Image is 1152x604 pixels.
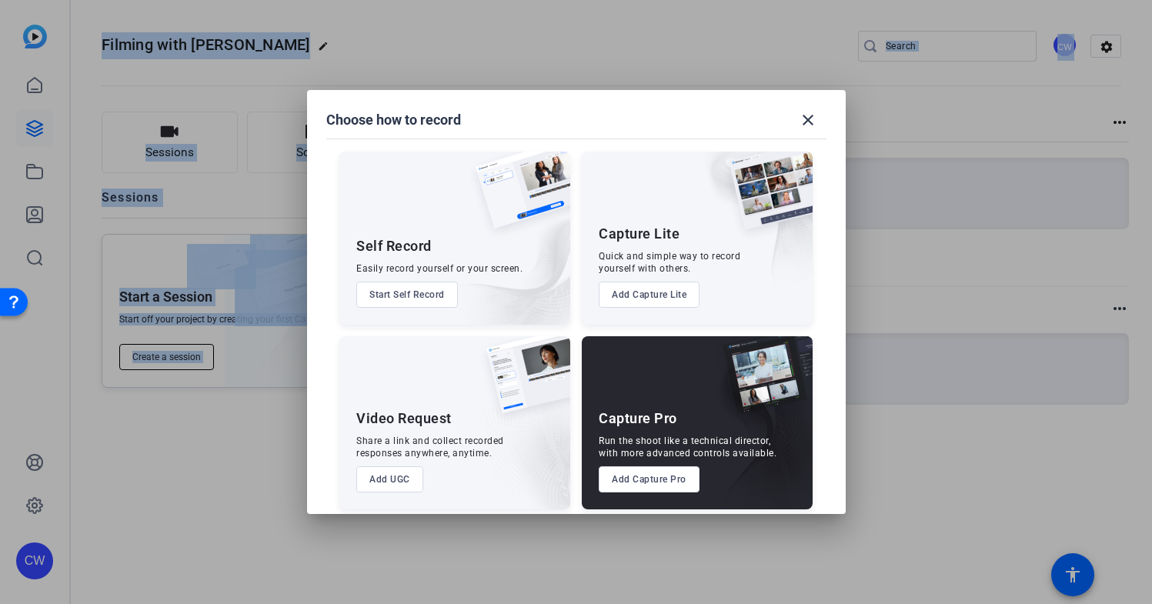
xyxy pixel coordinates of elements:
div: Capture Lite [599,225,680,243]
button: Add UGC [356,466,423,492]
div: Self Record [356,237,432,255]
div: Share a link and collect recorded responses anywhere, anytime. [356,435,504,459]
div: Video Request [356,409,452,428]
div: Easily record yourself or your screen. [356,262,523,275]
button: Add Capture Pro [599,466,700,492]
img: embarkstudio-capture-lite.png [675,152,813,305]
button: Add Capture Lite [599,282,700,308]
mat-icon: close [799,111,817,129]
div: Run the shoot like a technical director, with more advanced controls available. [599,435,776,459]
img: embarkstudio-self-record.png [436,185,570,325]
img: embarkstudio-capture-pro.png [699,355,813,509]
div: Quick and simple way to record yourself with others. [599,250,740,275]
h1: Choose how to record [326,111,461,129]
button: Start Self Record [356,282,458,308]
img: capture-pro.png [711,336,813,430]
img: embarkstudio-ugc-content.png [481,384,570,509]
div: Capture Pro [599,409,677,428]
img: capture-lite.png [717,152,813,245]
img: ugc-content.png [475,336,570,429]
img: self-record.png [464,152,570,244]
